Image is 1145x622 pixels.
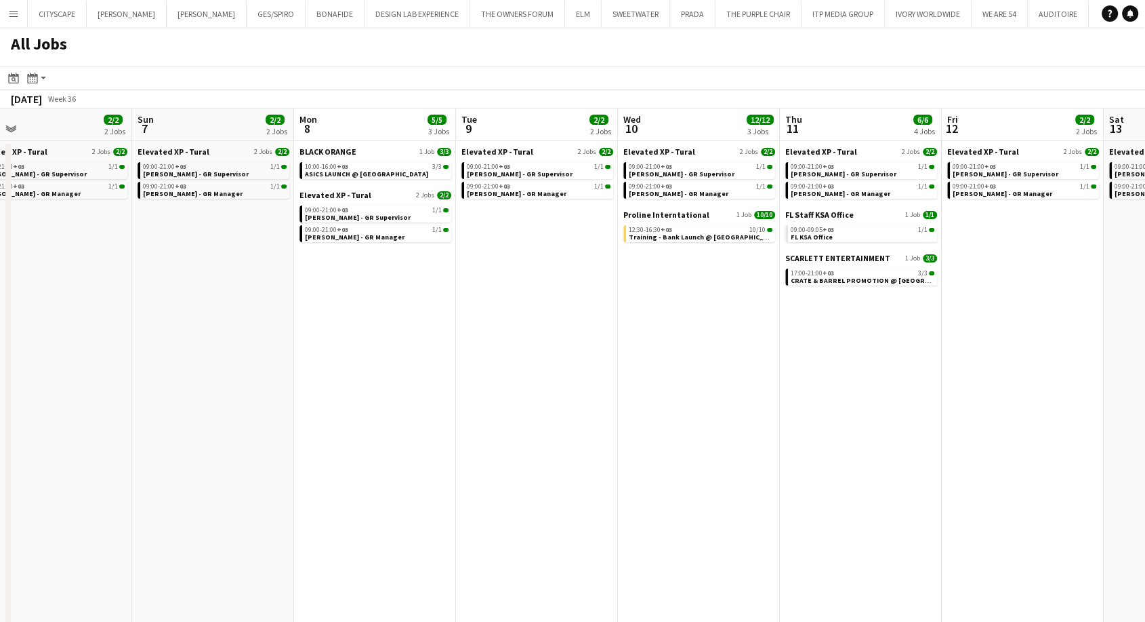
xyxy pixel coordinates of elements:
[470,1,565,27] button: THE OWNERS FORUM
[11,92,42,106] div: [DATE]
[167,1,247,27] button: [PERSON_NAME]
[602,1,670,27] button: SWEETWATER
[87,1,167,27] button: [PERSON_NAME]
[306,1,365,27] button: BONAFIDE
[715,1,801,27] button: THE PURPLE CHAIR
[28,1,87,27] button: CITYSCAPE
[247,1,306,27] button: GES/SPIRO
[1028,1,1089,27] button: AUDITOIRE
[365,1,470,27] button: DESIGN LAB EXPERIENCE
[972,1,1028,27] button: WE ARE 54
[885,1,972,27] button: IVORY WORLDWIDE
[670,1,715,27] button: PRADA
[565,1,602,27] button: ELM
[801,1,885,27] button: ITP MEDIA GROUP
